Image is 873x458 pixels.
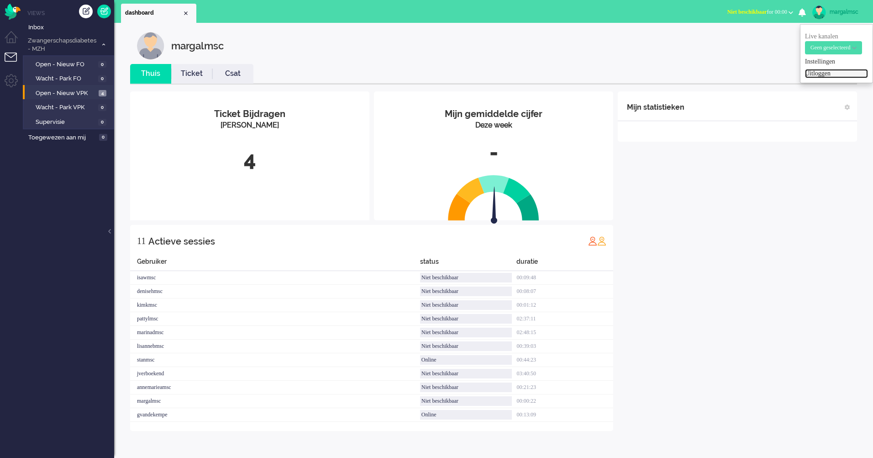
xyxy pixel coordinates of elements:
[420,369,512,378] div: Niet beschikbaar
[812,5,826,19] img: avatar
[420,410,512,420] div: Online
[516,257,613,271] div: duratie
[420,341,512,351] div: Niet beschikbaar
[99,134,107,141] span: 0
[516,340,613,353] div: 00:39:03
[125,9,182,17] span: dashboard
[137,107,363,121] div: Ticket Bijdragen
[137,144,363,175] div: 4
[516,326,613,340] div: 02:48:15
[121,4,196,23] li: Dashboard
[26,102,113,112] a: Wacht - Park VPK 0
[130,69,171,79] a: Thuis
[171,32,224,59] div: margalmsc
[516,367,613,381] div: 03:40:50
[516,271,613,285] div: 00:09:48
[420,383,512,392] div: Niet beschikbaar
[516,312,613,326] div: 02:37:11
[26,59,113,69] a: Open - Nieuw FO 0
[26,73,113,83] a: Wacht - Park FO 0
[130,257,420,271] div: Gebruiker
[137,120,363,131] div: [PERSON_NAME]
[26,117,113,127] a: Supervisie 0
[5,6,21,13] a: Omnidesk
[381,138,606,168] div: -
[130,340,420,353] div: lisannebmsc
[420,314,512,324] div: Niet beschikbaar
[420,300,512,310] div: Niet beschikbaar
[36,118,96,127] span: Supervisie
[130,367,420,381] div: jverboekend
[516,408,613,422] div: 00:13:09
[28,133,96,142] span: Toegewezen aan mij
[130,353,420,367] div: stanmsc
[98,61,106,68] span: 0
[5,4,21,20] img: flow_omnibird.svg
[130,326,420,340] div: marinadmsc
[727,9,787,15] span: for 00:00
[805,57,868,66] a: Instellingen
[26,37,97,53] span: Zwangerschapsdiabetes - MZH
[98,75,106,82] span: 0
[130,271,420,285] div: isawmsc
[722,5,799,19] button: Niet beschikbaarfor 00:00
[98,104,106,111] span: 0
[26,22,114,32] a: Inbox
[98,119,106,126] span: 0
[130,408,420,422] div: gvandekempe
[130,394,420,408] div: margalmsc
[627,98,684,117] div: Mijn statistieken
[79,5,93,18] div: Creëer ticket
[36,60,96,69] span: Open - Nieuw FO
[130,64,171,84] li: Thuis
[516,353,613,367] div: 00:44:23
[27,9,114,17] li: Views
[727,9,767,15] span: Niet beschikbaar
[805,69,868,78] a: Uitloggen
[516,381,613,394] div: 00:21:23
[171,64,212,84] li: Ticket
[448,175,539,221] img: semi_circle.svg
[381,107,606,121] div: Mijn gemiddelde cijfer
[830,7,864,16] div: margalmsc
[137,32,164,59] img: customer.svg
[420,287,512,296] div: Niet beschikbaar
[597,236,606,245] img: profile_orange.svg
[26,88,113,98] a: Open - Nieuw VPK 4
[36,75,96,83] span: Wacht - Park FO
[810,5,864,19] a: margalmsc
[420,257,517,271] div: status
[212,64,253,84] li: Csat
[810,44,851,51] span: Geen geselecteerd
[212,69,253,79] a: Csat
[516,285,613,298] div: 00:08:07
[5,53,25,73] li: Tickets menu
[5,31,25,52] li: Dashboard menu
[182,10,189,17] div: Close tab
[97,5,111,18] a: Quick Ticket
[420,273,512,282] div: Niet beschikbaar
[36,103,96,112] span: Wacht - Park VPK
[805,41,862,54] button: Geen geselecteerd
[26,132,114,142] a: Toegewezen aan mij 0
[28,23,114,32] span: Inbox
[805,33,862,51] span: Live kanalen
[99,90,106,97] span: 4
[722,3,799,23] li: Niet beschikbaarfor 00:00
[420,355,512,365] div: Online
[420,396,512,406] div: Niet beschikbaar
[137,232,146,250] div: 11
[130,381,420,394] div: annemarieamsc
[420,328,512,337] div: Niet beschikbaar
[130,312,420,326] div: pattylmsc
[474,186,514,226] img: arrow.svg
[148,232,215,250] div: Actieve sessies
[130,285,420,298] div: denisehmsc
[5,74,25,95] li: Admin menu
[516,298,613,312] div: 00:01:12
[130,298,420,312] div: kimkmsc
[381,120,606,131] div: Deze week
[36,89,96,98] span: Open - Nieuw VPK
[171,69,212,79] a: Ticket
[516,394,613,408] div: 00:00:22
